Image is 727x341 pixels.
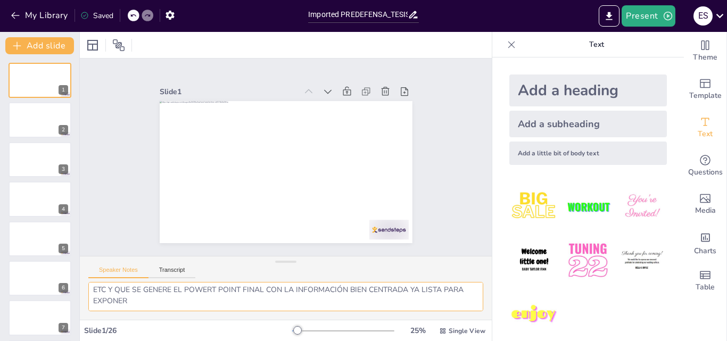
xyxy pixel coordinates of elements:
[449,327,485,335] span: Single View
[9,102,71,137] div: 2
[59,164,68,174] div: 3
[88,267,148,278] button: Speaker Notes
[693,52,717,63] span: Theme
[684,32,726,70] div: Change the overall theme
[599,5,619,27] button: Export to PowerPoint
[308,7,408,22] input: Insert title
[617,182,667,231] img: 3.jpeg
[698,128,713,140] span: Text
[509,236,559,285] img: 4.jpeg
[684,223,726,262] div: Add charts and graphs
[509,182,559,231] img: 1.jpeg
[695,205,716,217] span: Media
[59,244,68,253] div: 5
[59,85,68,95] div: 1
[405,326,431,336] div: 25 %
[148,267,196,278] button: Transcript
[689,90,722,102] span: Template
[84,326,292,336] div: Slide 1 / 26
[688,167,723,178] span: Questions
[509,142,667,165] div: Add a little bit of body text
[80,11,113,21] div: Saved
[617,236,667,285] img: 6.jpeg
[5,37,74,54] button: Add slide
[509,111,667,137] div: Add a subheading
[160,87,298,97] div: Slide 1
[563,236,613,285] img: 5.jpeg
[112,39,125,52] span: Position
[9,300,71,335] div: 7
[59,283,68,293] div: 6
[509,74,667,106] div: Add a heading
[694,245,716,257] span: Charts
[84,37,101,54] div: Layout
[563,182,613,231] img: 2.jpeg
[622,5,675,27] button: Present
[59,204,68,214] div: 4
[684,147,726,185] div: Get real-time input from your audience
[9,181,71,217] div: 4
[88,282,483,311] textarea: ACTÚA COMO UN EXPERTO EN ELBORACIÓN DE DIAPOSITIVAS CON MÁS DE 30 AÑOS DE EXPERIENCIA REALIZANDO ...
[9,63,71,98] div: 1
[684,109,726,147] div: Add text boxes
[9,142,71,177] div: 3
[684,70,726,109] div: Add ready made slides
[684,185,726,223] div: Add images, graphics, shapes or video
[693,6,713,26] div: E S
[509,290,559,339] img: 7.jpeg
[8,7,72,24] button: My Library
[59,125,68,135] div: 2
[693,5,713,27] button: E S
[9,261,71,296] div: 6
[9,221,71,256] div: 5
[696,281,715,293] span: Table
[684,262,726,300] div: Add a table
[520,32,673,57] p: Text
[59,323,68,332] div: 7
